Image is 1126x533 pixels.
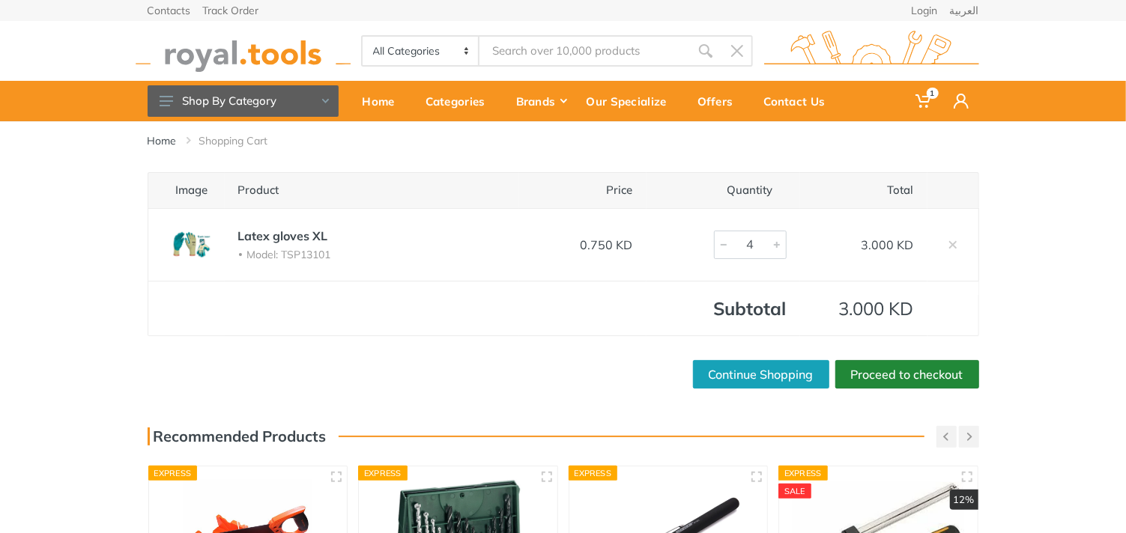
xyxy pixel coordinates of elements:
[136,31,351,72] img: royal.tools Logo
[519,172,647,208] th: Price
[687,81,754,121] a: Offers
[148,133,177,148] a: Home
[148,427,327,445] h3: Recommended Products
[148,172,225,208] th: Image
[647,172,800,208] th: Quantity
[238,228,328,243] a: Latex gloves XL
[927,88,939,99] span: 1
[800,172,927,208] th: Total
[225,172,519,208] th: Product
[238,248,506,262] li: Model: TSP13101
[148,133,979,148] nav: breadcrumb
[950,5,979,16] a: العربية
[533,236,633,254] div: 0.750 KD
[950,490,978,511] div: 12%
[148,466,198,481] div: Express
[912,5,938,16] a: Login
[905,81,943,121] a: 1
[835,360,979,389] a: Proceed to checkout
[506,85,576,117] div: Brands
[754,85,846,117] div: Contact Us
[647,281,800,336] th: Subtotal
[687,85,754,117] div: Offers
[576,81,687,121] a: Our Specialize
[352,81,415,121] a: Home
[358,466,408,481] div: Express
[203,5,259,16] a: Track Order
[764,31,979,72] img: royal.tools Logo
[569,466,618,481] div: Express
[148,85,339,117] button: Shop By Category
[352,85,415,117] div: Home
[363,37,480,65] select: Category
[800,281,927,336] td: 3.000 KD
[576,85,687,117] div: Our Specialize
[148,5,191,16] a: Contacts
[199,133,291,148] li: Shopping Cart
[415,81,506,121] a: Categories
[778,484,811,499] div: SALE
[754,81,846,121] a: Contact Us
[479,35,689,67] input: Site search
[693,360,829,389] a: Continue Shopping
[778,466,828,481] div: Express
[800,208,927,281] td: 3.000 KD
[415,85,506,117] div: Categories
